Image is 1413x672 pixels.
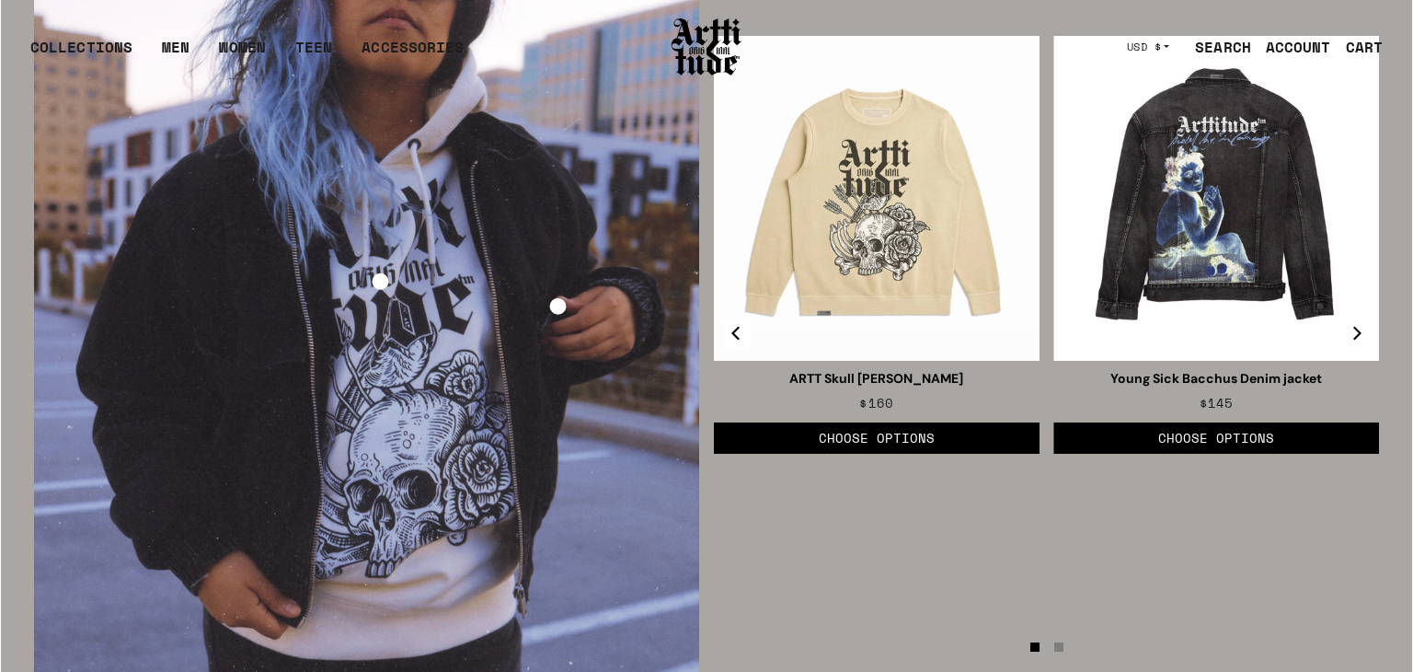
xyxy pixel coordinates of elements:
img: Young Sick Bacchus Denim jacket [1053,36,1379,362]
a: TEEN [295,36,332,73]
button: Choose Options [1053,423,1379,454]
a: MEN [162,36,190,73]
span: $160 [859,392,893,413]
li: Page dot 2 [1054,643,1063,652]
button: Previous [723,319,751,347]
span: USD $ [1127,40,1162,54]
button: Choose Options [714,423,1040,454]
a: WOMEN [219,36,266,73]
a: Young Sick Bacchus Denim jacket [1110,370,1322,387]
div: ACCESSORIES [362,36,464,73]
button: USD $ [1116,27,1181,67]
div: CART [1346,36,1383,58]
span: $145 [1200,392,1234,413]
div: COLLECTIONS [30,36,132,73]
img: ARTT Skull Terry Crewneck [714,36,1040,362]
button: Next [1342,319,1370,347]
a: SEARCH [1180,29,1251,65]
li: Page dot 1 [1030,643,1040,652]
img: Arttitude [670,16,743,78]
a: ACCOUNT [1251,29,1331,65]
a: Open cart [1331,29,1383,65]
a: ARTT Skull [PERSON_NAME] [789,370,963,387]
ul: Main navigation [16,36,478,73]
